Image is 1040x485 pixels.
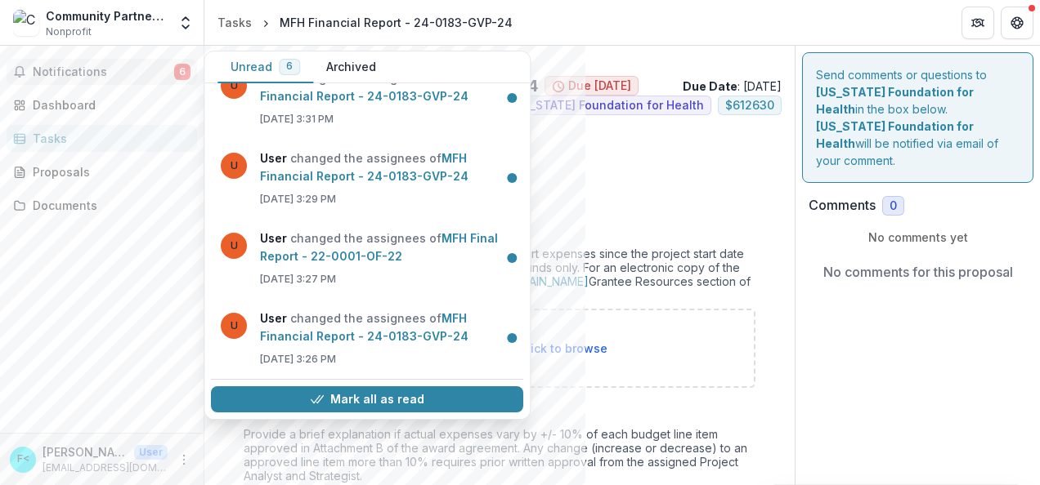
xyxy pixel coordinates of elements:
[260,151,468,183] a: MFH Financial Report - 24-0183-GVP-24
[260,231,498,263] a: MFH Final Report - 22-0001-OF-22
[816,85,974,116] strong: [US_STATE] Foundation for Health
[568,79,631,93] span: Due [DATE]
[33,163,184,180] div: Proposals
[260,309,513,345] p: changed the assignees of
[816,119,974,150] strong: [US_STATE] Foundation for Health
[260,311,468,343] a: MFH Financial Report - 24-0183-GVP-24
[7,158,197,185] a: Proposals
[211,11,258,34] a: Tasks
[7,125,197,152] a: Tasks
[313,51,389,83] button: Archived
[286,60,293,72] span: 6
[280,14,513,31] div: MFH Financial Report - 24-0183-GVP-24
[962,7,994,39] button: Partners
[43,461,168,475] p: [EMAIL_ADDRESS][DOMAIN_NAME]
[174,450,194,469] button: More
[890,199,897,213] span: 0
[217,51,313,83] button: Unread
[521,341,607,355] span: click to browse
[260,229,513,265] p: changed the assignees of
[511,99,704,113] span: [US_STATE] Foundation for Health
[33,197,184,214] div: Documents
[134,445,168,460] p: User
[260,71,468,103] a: MFH Financial Report - 24-0183-GVP-24
[7,59,197,85] button: Notifications6
[17,454,29,465] div: Francine Pratt <fpratt@cpozarks.org>
[725,99,774,113] span: $ 612630
[174,7,197,39] button: Open entity switcher
[1001,7,1033,39] button: Get Help
[683,79,737,93] strong: Due Date
[43,443,128,461] p: [PERSON_NAME] <[EMAIL_ADDRESS][DOMAIN_NAME]>
[683,78,782,95] p: : [DATE]
[33,96,184,113] div: Dashboard
[260,69,513,105] p: changed the assignees of
[7,192,197,219] a: Documents
[13,10,39,36] img: Community Partnership Of The Ozarks, Inc.
[217,14,252,31] div: Tasks
[7,91,197,118] a: Dashboard
[809,198,876,213] h2: Comments
[823,262,1013,282] p: No comments for this proposal
[211,386,523,412] button: Mark all as read
[33,65,174,79] span: Notifications
[174,64,191,80] span: 6
[46,24,92,39] span: Nonprofit
[802,52,1033,183] div: Send comments or questions to in the box below. will be notified via email of your comment.
[46,7,168,24] div: Community Partnership Of The Ozarks, Inc.
[33,130,184,147] div: Tasks
[260,149,513,185] p: changed the assignees of
[211,11,519,34] nav: breadcrumb
[809,229,1027,246] p: No comments yet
